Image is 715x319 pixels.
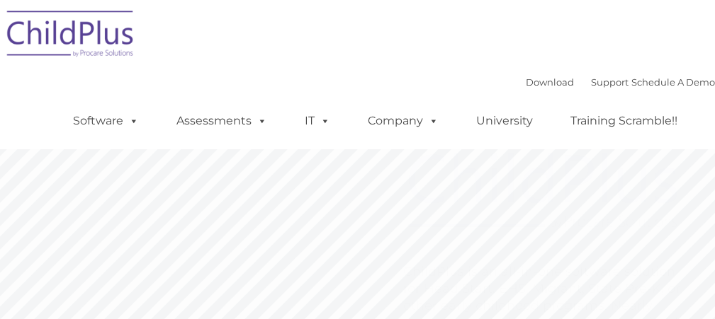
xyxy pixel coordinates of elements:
[526,76,574,88] a: Download
[354,107,453,135] a: Company
[556,107,692,135] a: Training Scramble!!
[291,107,344,135] a: IT
[162,107,281,135] a: Assessments
[59,107,153,135] a: Software
[526,76,715,88] font: |
[591,76,629,88] a: Support
[631,76,715,88] a: Schedule A Demo
[462,107,547,135] a: University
